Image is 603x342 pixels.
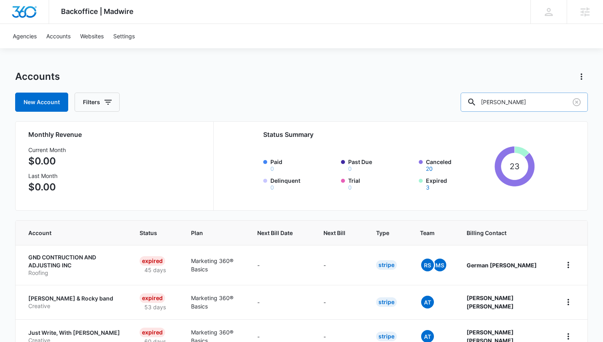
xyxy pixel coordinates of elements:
a: Agencies [8,24,41,48]
p: Marketing 360® Basics [191,294,238,310]
a: Accounts [41,24,75,48]
p: [PERSON_NAME] & Rocky band [28,295,120,302]
div: Stripe [376,332,397,341]
label: Canceled [426,158,492,172]
td: - [314,285,367,319]
label: Trial [348,176,414,190]
button: home [562,296,575,308]
p: Creative [28,302,120,310]
button: Clear [570,96,583,109]
div: Expired [140,328,165,337]
label: Delinquent [270,176,336,190]
button: Actions [575,70,588,83]
a: New Account [15,93,68,112]
label: Past Due [348,158,414,172]
span: At [421,296,434,308]
a: Websites [75,24,108,48]
div: Stripe [376,297,397,307]
tspan: 23 [510,161,520,171]
h1: Accounts [15,71,60,83]
td: - [248,285,314,319]
div: Expired [140,293,165,303]
p: $0.00 [28,180,66,194]
label: Expired [426,176,492,190]
h3: Current Month [28,146,66,154]
a: GND CONTRUCTION AND ADJUSTING INCRoofing [28,253,120,277]
label: Paid [270,158,336,172]
p: 53 days [140,303,171,311]
p: 45 days [140,266,171,274]
span: MS [434,259,446,271]
p: GND CONTRUCTION AND ADJUSTING INC [28,253,120,269]
span: Next Bill Date [257,229,293,237]
p: Roofing [28,269,120,277]
button: home [562,259,575,271]
h3: Last Month [28,172,66,180]
span: Account [28,229,109,237]
span: Type [376,229,389,237]
a: [PERSON_NAME] & Rocky bandCreative [28,295,120,310]
span: Plan [191,229,238,237]
td: - [248,245,314,285]
a: Settings [108,24,140,48]
button: Filters [75,93,120,112]
h2: Status Summary [263,130,535,139]
span: Billing Contact [467,229,543,237]
span: Backoffice | Madwire [61,7,134,16]
span: Next Bill [323,229,345,237]
span: RS [421,259,434,271]
button: Expired [426,185,430,190]
td: - [314,245,367,285]
strong: [PERSON_NAME] [PERSON_NAME] [467,295,514,310]
p: Just Write, With [PERSON_NAME] [28,329,120,337]
p: $0.00 [28,154,66,168]
p: Marketing 360® Basics [191,257,238,273]
h2: Monthly Revenue [28,130,204,139]
input: Search [461,93,588,112]
span: Team [420,229,436,237]
span: Status [140,229,160,237]
div: Stripe [376,260,397,270]
button: Canceled [426,166,433,172]
div: Expired [140,256,165,266]
strong: German [PERSON_NAME] [467,262,537,269]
